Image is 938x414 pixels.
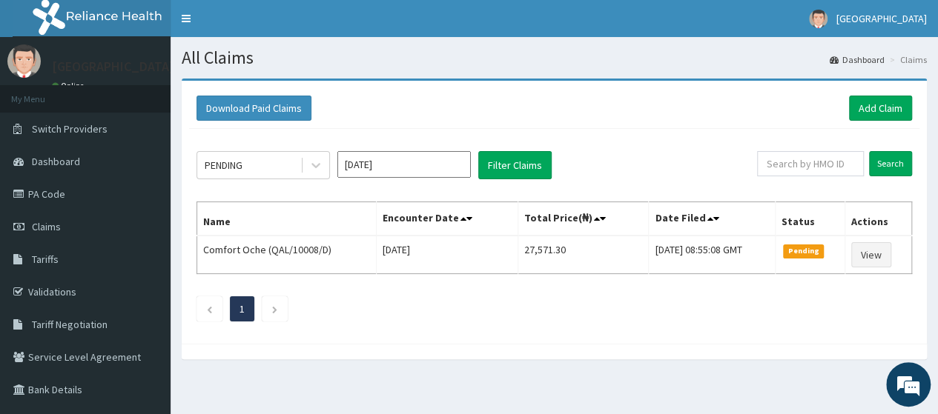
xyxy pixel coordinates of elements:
[757,151,864,176] input: Search by HMO ID
[32,318,108,331] span: Tariff Negotiation
[240,302,245,315] a: Page 1 is your current page
[376,236,518,274] td: [DATE]
[197,236,377,274] td: Comfort Oche (QAL/10008/D)
[205,158,242,173] div: PENDING
[271,302,278,315] a: Next page
[52,60,174,73] p: [GEOGRAPHIC_DATA]
[518,236,649,274] td: 27,571.30
[836,12,927,25] span: [GEOGRAPHIC_DATA]
[376,202,518,236] th: Encounter Date
[32,122,108,136] span: Switch Providers
[32,220,61,233] span: Claims
[32,253,59,266] span: Tariffs
[182,48,927,67] h1: All Claims
[649,202,776,236] th: Date Filed
[775,202,845,236] th: Status
[197,202,377,236] th: Name
[478,151,552,179] button: Filter Claims
[851,242,891,267] a: View
[337,151,471,178] input: Select Month and Year
[649,236,776,274] td: [DATE] 08:55:08 GMT
[518,202,649,236] th: Total Price(₦)
[32,155,80,168] span: Dashboard
[849,96,912,121] a: Add Claim
[196,96,311,121] button: Download Paid Claims
[783,244,824,258] span: Pending
[830,53,885,66] a: Dashboard
[869,151,912,176] input: Search
[845,202,911,236] th: Actions
[206,302,213,315] a: Previous page
[809,10,828,28] img: User Image
[52,81,87,91] a: Online
[7,44,41,78] img: User Image
[886,53,927,66] li: Claims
